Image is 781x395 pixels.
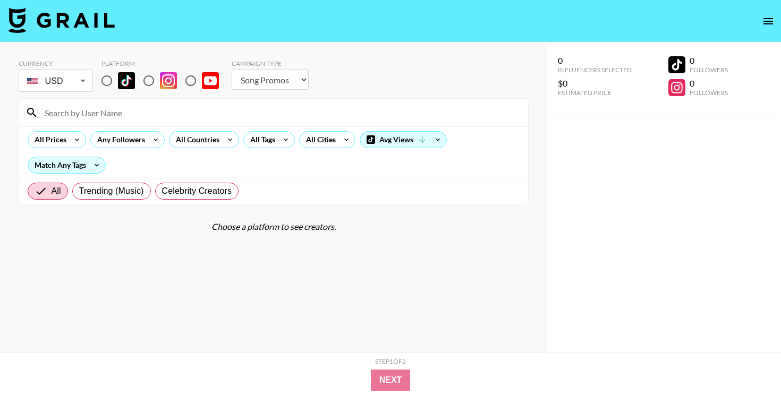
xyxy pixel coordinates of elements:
div: Choose a platform to see creators. [19,221,529,232]
div: All Prices [28,132,69,148]
div: Avg Views [360,132,446,148]
div: All Countries [169,132,222,148]
div: Followers [690,89,728,97]
span: Celebrity Creators [162,185,232,197]
div: 0 [558,55,632,66]
div: 0 [690,55,728,66]
div: Campaign Type [232,59,309,67]
img: TikTok [118,72,135,89]
div: All Cities [300,132,338,148]
img: Grail Talent [9,7,115,33]
div: Followers [690,66,728,74]
div: Currency [19,59,93,67]
span: All [52,185,61,197]
div: Step 1 of 2 [375,357,406,365]
div: USD [21,72,91,90]
img: Instagram [160,72,177,89]
button: Next [371,370,411,391]
div: Estimated Price [558,89,632,97]
span: Trending (Music) [79,185,144,197]
div: All Tags [244,132,277,148]
div: $0 [558,78,632,89]
div: 0 [690,78,728,89]
div: Influencers Selected [558,66,632,74]
div: Platform [101,59,227,67]
img: YouTube [202,72,219,89]
div: Match Any Tags [28,157,105,173]
div: Any Followers [91,132,147,148]
button: open drawer [758,11,779,32]
input: Search by User Name [38,104,522,121]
